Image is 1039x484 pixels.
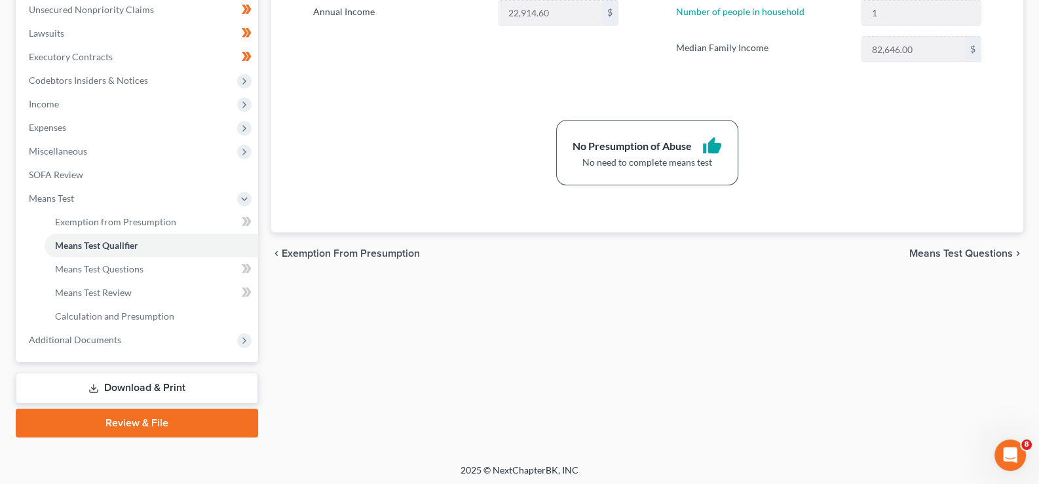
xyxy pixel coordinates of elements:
[45,257,258,281] a: Means Test Questions
[573,139,692,154] div: No Presumption of Abuse
[909,248,1013,259] span: Means Test Questions
[45,210,258,234] a: Exemption from Presumption
[670,36,856,62] label: Median Family Income
[29,334,121,345] span: Additional Documents
[55,216,176,227] span: Exemption from Presumption
[16,409,258,437] a: Review & File
[55,240,138,251] span: Means Test Qualifier
[55,263,143,274] span: Means Test Questions
[271,248,282,259] i: chevron_left
[862,1,981,26] input: --
[29,169,83,180] span: SOFA Review
[29,145,87,157] span: Miscellaneous
[702,136,722,156] i: thumb_up
[602,1,618,26] div: $
[676,6,804,17] a: Number of people in household
[1013,248,1023,259] i: chevron_right
[16,373,258,403] a: Download & Print
[29,28,64,39] span: Lawsuits
[18,163,258,187] a: SOFA Review
[965,37,981,62] div: $
[18,22,258,45] a: Lawsuits
[29,4,154,15] span: Unsecured Nonpriority Claims
[45,281,258,305] a: Means Test Review
[994,439,1026,471] iframe: Intercom live chat
[1021,439,1032,450] span: 8
[29,193,74,204] span: Means Test
[862,37,965,62] input: 0.00
[45,305,258,328] a: Calculation and Presumption
[29,75,148,86] span: Codebtors Insiders & Notices
[29,98,59,109] span: Income
[55,310,174,322] span: Calculation and Presumption
[282,248,420,259] span: Exemption from Presumption
[29,122,66,133] span: Expenses
[29,51,113,62] span: Executory Contracts
[45,234,258,257] a: Means Test Qualifier
[271,248,420,259] button: chevron_left Exemption from Presumption
[55,287,132,298] span: Means Test Review
[18,45,258,69] a: Executory Contracts
[909,248,1023,259] button: Means Test Questions chevron_right
[573,156,722,169] div: No need to complete means test
[499,1,602,26] input: 0.00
